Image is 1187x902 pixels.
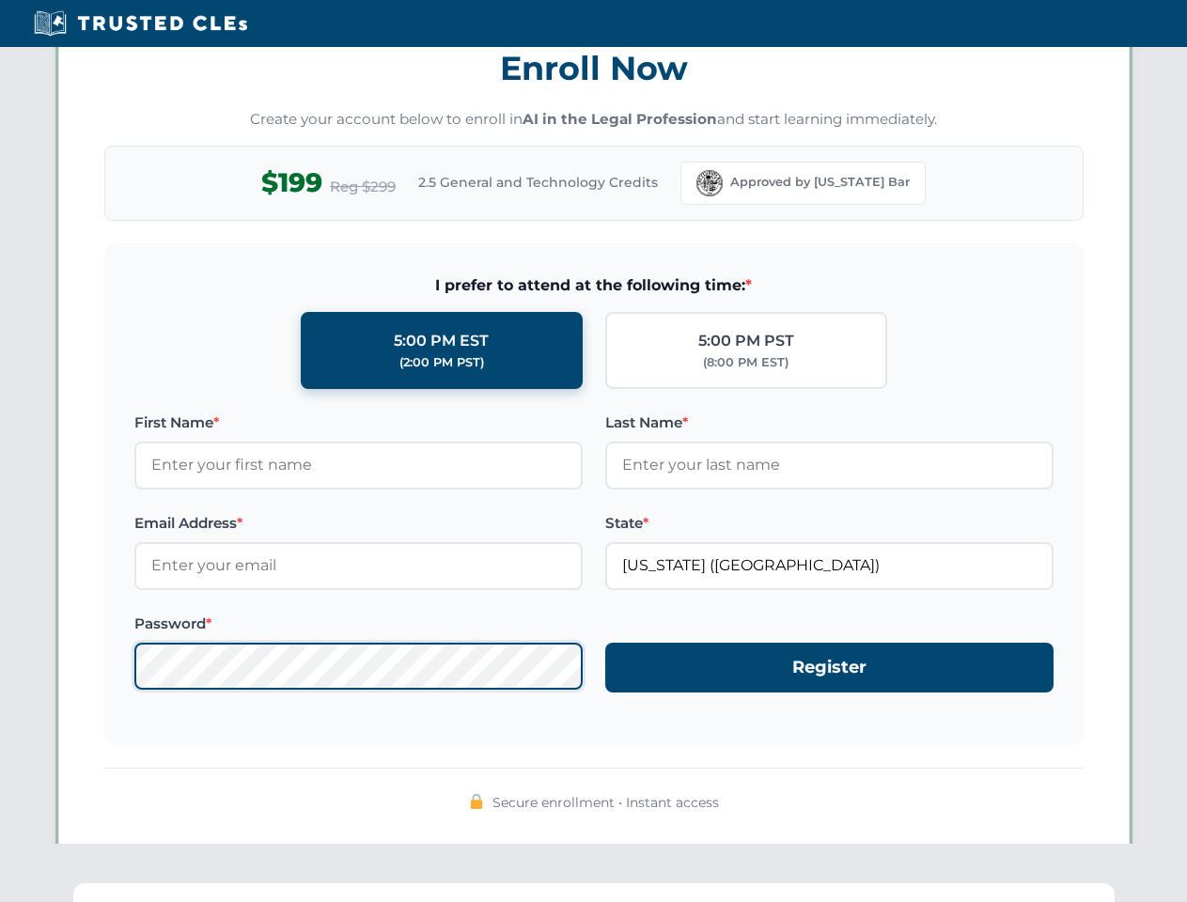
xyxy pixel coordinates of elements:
[698,329,794,353] div: 5:00 PM PST
[28,9,253,38] img: Trusted CLEs
[418,172,658,193] span: 2.5 General and Technology Credits
[134,512,583,535] label: Email Address
[330,176,396,198] span: Reg $299
[399,353,484,372] div: (2:00 PM PST)
[394,329,489,353] div: 5:00 PM EST
[134,412,583,434] label: First Name
[104,39,1084,98] h3: Enroll Now
[605,542,1054,589] input: Florida (FL)
[492,792,719,813] span: Secure enrollment • Instant access
[261,162,322,204] span: $199
[605,442,1054,489] input: Enter your last name
[523,110,717,128] strong: AI in the Legal Profession
[703,353,789,372] div: (8:00 PM EST)
[134,613,583,635] label: Password
[605,643,1054,692] button: Register
[104,109,1084,131] p: Create your account below to enroll in and start learning immediately.
[605,412,1054,434] label: Last Name
[730,173,910,192] span: Approved by [US_STATE] Bar
[469,794,484,809] img: 🔒
[696,170,723,196] img: Florida Bar
[134,273,1054,298] span: I prefer to attend at the following time:
[134,442,583,489] input: Enter your first name
[134,542,583,589] input: Enter your email
[605,512,1054,535] label: State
